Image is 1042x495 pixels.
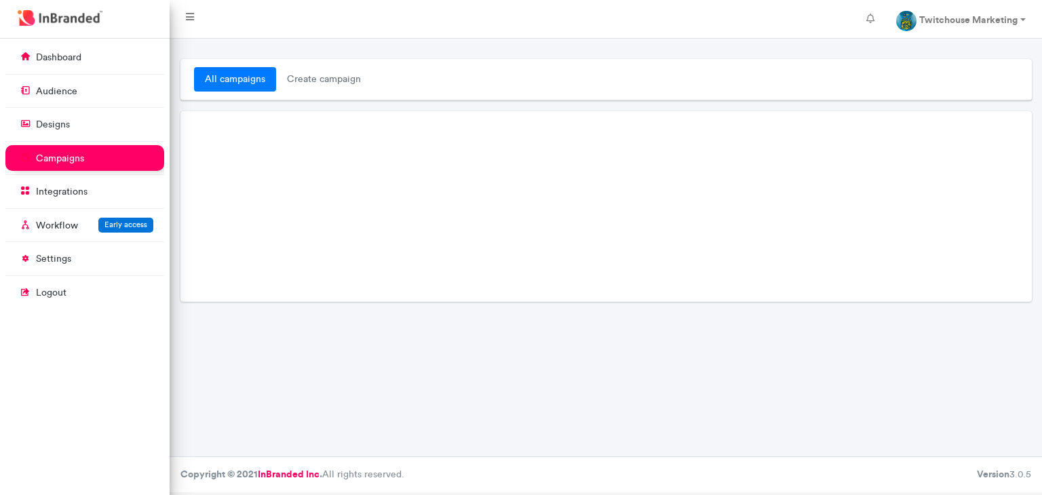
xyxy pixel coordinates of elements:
img: profile dp [896,11,916,31]
b: Version [977,468,1009,480]
a: Twitchouse Marketing [885,5,1037,33]
p: Workflow [36,219,78,233]
a: dashboard [5,44,164,70]
footer: All rights reserved. [170,456,1042,492]
a: WorkflowEarly access [5,212,164,238]
strong: Copyright © 2021 . [180,468,322,480]
p: designs [36,118,70,132]
strong: Twitchouse Marketing [919,14,1018,26]
img: InBranded Logo [14,7,106,29]
div: 3.0.5 [977,468,1031,481]
span: create campaign [276,67,372,92]
p: settings [36,252,71,266]
p: logout [36,286,66,300]
a: InBranded Inc [258,468,320,480]
span: Early access [104,220,147,229]
a: integrations [5,178,164,204]
a: all campaigns [194,67,276,92]
p: dashboard [36,51,81,64]
p: audience [36,85,77,98]
a: designs [5,111,164,137]
a: audience [5,78,164,104]
p: campaigns [36,152,84,165]
a: settings [5,245,164,271]
p: integrations [36,185,88,199]
a: campaigns [5,145,164,171]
